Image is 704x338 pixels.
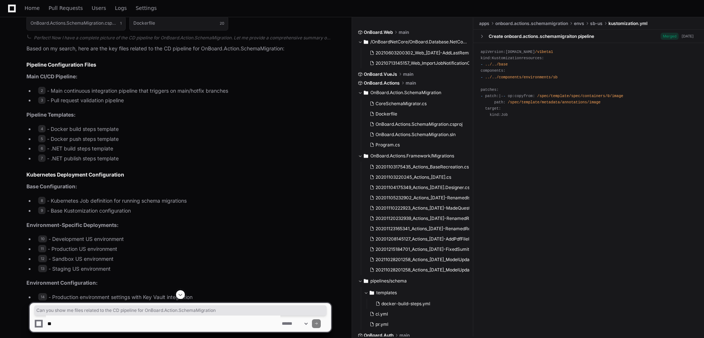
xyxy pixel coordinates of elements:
span: 2 [38,87,46,94]
span: OnBoard.Web [364,29,393,35]
span: 20201208145127_Actions_[DATE]-AddPdfFileIdToDocument.Designer.cs [376,236,524,242]
button: 20201208145127_Actions_[DATE]-AddPdfFileIdToDocument.Designer.cs [367,234,469,244]
span: 12 [38,255,47,262]
span: Merged [661,33,679,40]
span: 20201215184701_Actions_[DATE]-FixedSumittedDateResponseSetFieldSpelling.Designer.cs [376,246,565,252]
span: 6 [38,145,46,152]
span: 10 [38,235,47,243]
svg: Directory [370,288,374,297]
span: 20201110222923_Actions_[DATE]-MadeQuestionnaireIdOnResponseRequired.Designer.cs [376,205,561,211]
li: - Production US environment [35,245,331,253]
button: 20210603200302_Web_[DATE]-AddLastReminderDateToApproval.Designer.cs [367,48,469,58]
span: - [481,94,483,98]
span: kustomization.yml [608,21,647,26]
span: patch: [485,94,499,98]
span: patches: [481,88,499,92]
span: - [481,62,483,67]
button: pipelines/schema [358,275,468,287]
span: 20201120232939_Actions_[DATE]-RenamedResponseSetVariableNames.Designer.cs [376,216,550,221]
span: 3 [38,97,46,104]
li: - .NET build steps template [35,145,331,153]
span: 1 [120,20,122,26]
span: 20210713145157_Web_ImportJobNotificationCustomMessage.Designer.cs [376,60,527,66]
span: OnBoard.VueJs [364,71,397,77]
span: - [503,94,506,98]
h1: Dockerfile [133,21,155,25]
li: - Docker build steps template [35,125,331,134]
li: - .NET publish steps template [35,154,331,163]
span: 20201103175435_Actions_BaseRecreation.cs [376,164,469,170]
button: 20211028201258_Actions_[DATE]_ModelUpdates.Designer.cs [367,265,469,275]
button: 20201215184701_Actions_[DATE]-FixedSumittedDateResponseSetFieldSpelling.Designer.cs [367,244,469,255]
span: /spec/template/spec/containers/0/image [537,94,623,98]
button: OnBoard.Action.SchemaMigration [358,87,468,99]
span: ../../components/environments/sb [485,75,557,79]
svg: Directory [364,152,368,160]
span: OnBoard.Actions [364,80,400,86]
button: 20201123165341_Actions_[DATE]-RenamedResponseSetVariableNames.Designer.cs [367,224,469,234]
span: /OnBoardNetCore/OnBoard.Database.NetCore/Migrations/OrgContext [370,39,468,45]
button: 20201110222923_Actions_[DATE]-MadeQuestionnaireIdOnResponseRequired.Designer.cs [367,203,469,213]
span: 20201123165341_Actions_[DATE]-RenamedResponseSetVariableNames.Designer.cs [376,226,549,232]
span: /v1beta1 [535,50,553,54]
svg: Directory [364,38,368,46]
span: 5 [38,135,46,142]
button: 20201105232902_Actions_[DATE]-RenamedIsGroupVariable.Designer.cs [367,193,469,203]
button: 20201103220245_Actions_[DATE].cs [367,172,469,182]
h1: OnBoard.Actions.SchemaMigration.csproj [30,21,116,25]
span: CoreSchemaMigrator.cs [376,101,427,107]
span: 20210603200302_Web_[DATE]-AddLastReminderDateToApproval.Designer.cs [376,50,538,56]
button: OnBoard.Actions.SchemaMigration.csproj1 [26,16,126,30]
span: /spec/template/metadata/annotations/image [508,100,601,104]
svg: Directory [364,88,368,97]
span: onboard.actions.schemamigration [495,21,568,26]
span: Logs [115,6,127,10]
span: Home [25,6,40,10]
span: Can you show me files related to the CD pipeline for OnBoard.Action.SchemaMigration [36,307,324,313]
span: 20211028201258_Actions_[DATE]_ModelUpdates.Designer.cs [376,267,501,273]
span: 20211028201258_Actions_[DATE]_ModelUpdates.cs [376,257,482,263]
span: kind: [481,56,492,60]
button: Dockerfile [367,109,463,119]
button: 20201103175435_Actions_BaseRecreation.cs [367,162,469,172]
span: Program.cs [376,142,400,148]
button: Dockerfile20 [129,16,229,30]
span: main [403,71,413,77]
span: templates [376,290,397,296]
strong: Environment Configuration: [26,280,98,286]
button: OnBoard.Actions.SchemaMigration.csproj [367,119,463,129]
div: Create onboard.actions.schemamigraiton pipeline [489,33,594,39]
li: - Pull request validation pipeline [35,96,331,105]
li: - Development US environment [35,235,331,243]
div: Perfect! Now I have a complete picture of the CD pipeline for OnBoard.Action.SchemaMigration. Let... [34,35,331,41]
div: [DOMAIN_NAME] Kustomization |- copy Job [481,49,697,118]
span: target: [485,106,501,111]
div: [DATE] [682,33,694,39]
span: 20201103220245_Actions_[DATE].cs [376,174,451,180]
strong: Pipeline Templates: [26,111,76,118]
span: 11 [38,245,46,252]
li: - Kubernetes Job definition for running schema migrations [35,197,331,205]
span: path: [494,100,506,104]
span: pipelines/schema [370,278,407,284]
span: OnBoard.Actions.SchemaMigration.sln [376,132,456,138]
span: from: [524,94,535,98]
span: 4 [38,125,46,132]
span: 13 [38,265,47,272]
span: components: [481,68,506,73]
span: main [399,29,409,35]
button: OnBoard.Actions.SchemaMigration.sln [367,129,463,140]
span: main [406,80,416,86]
span: apps [479,21,489,26]
button: 20210713145157_Web_ImportJobNotificationCustomMessage.Designer.cs [367,58,469,68]
li: - Docker push steps template [35,135,331,143]
span: op: [508,94,514,98]
span: - [481,75,483,79]
span: OnBoard.Actions.Framework/Migrations [370,153,454,159]
span: 20201104175349_Actions_[DATE].Designer.cs [376,185,470,191]
span: Settings [136,6,157,10]
li: - Base Kustomization configuration [35,207,331,215]
span: 9 [38,207,46,214]
span: 8 [38,197,46,204]
p: Based on my search, here are the key files related to the CD pipeline for OnBoard.Action.SchemaMi... [26,45,331,53]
